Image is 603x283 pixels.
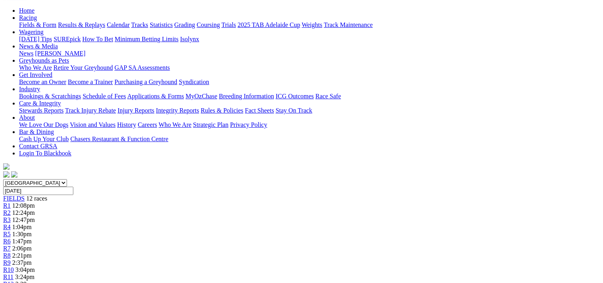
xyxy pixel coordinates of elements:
a: ICG Outcomes [276,93,314,99]
span: 1:30pm [12,231,32,237]
a: Coursing [197,21,220,28]
span: 1:04pm [12,224,32,230]
a: Race Safe [315,93,341,99]
span: 2:37pm [12,259,32,266]
a: R5 [3,231,11,237]
a: Greyhounds as Pets [19,57,69,64]
div: Industry [19,93,600,100]
a: Minimum Betting Limits [115,36,178,42]
input: Select date [3,187,73,195]
a: Stewards Reports [19,107,63,114]
a: R6 [3,238,11,245]
a: Who We Are [19,64,52,71]
a: News [19,50,33,57]
a: Statistics [150,21,173,28]
a: [DATE] Tips [19,36,52,42]
span: 3:04pm [15,266,35,273]
div: Get Involved [19,78,600,86]
div: News & Media [19,50,600,57]
div: Bar & Dining [19,136,600,143]
a: Injury Reports [117,107,154,114]
a: Racing [19,14,37,21]
a: R7 [3,245,11,252]
a: Vision and Values [70,121,115,128]
a: Trials [221,21,236,28]
a: Bar & Dining [19,128,54,135]
div: About [19,121,600,128]
a: Results & Replays [58,21,105,28]
a: MyOzChase [186,93,217,99]
a: Fields & Form [19,21,56,28]
a: R2 [3,209,11,216]
a: R11 [3,273,13,280]
a: Cash Up Your Club [19,136,69,142]
a: Bookings & Scratchings [19,93,81,99]
a: R9 [3,259,11,266]
a: Weights [302,21,322,28]
a: Schedule of Fees [82,93,126,99]
img: twitter.svg [11,171,17,178]
a: Retire Your Greyhound [54,64,113,71]
span: 12:08pm [12,202,35,209]
a: Calendar [107,21,130,28]
a: Fact Sheets [245,107,274,114]
span: 2:06pm [12,245,32,252]
a: Wagering [19,29,44,35]
a: News & Media [19,43,58,50]
a: Grading [174,21,195,28]
a: Integrity Reports [156,107,199,114]
a: Track Injury Rebate [65,107,116,114]
a: FIELDS [3,195,25,202]
a: Industry [19,86,40,92]
a: Chasers Restaurant & Function Centre [70,136,168,142]
a: How To Bet [82,36,113,42]
a: Get Involved [19,71,52,78]
a: Care & Integrity [19,100,61,107]
a: Become an Owner [19,78,66,85]
div: Wagering [19,36,600,43]
a: Careers [138,121,157,128]
a: Login To Blackbook [19,150,71,157]
a: R10 [3,266,14,273]
a: Rules & Policies [201,107,243,114]
a: Syndication [179,78,209,85]
a: SUREpick [54,36,80,42]
a: [PERSON_NAME] [35,50,85,57]
img: facebook.svg [3,171,10,178]
span: 12:47pm [12,216,35,223]
a: R8 [3,252,11,259]
a: Isolynx [180,36,199,42]
a: Stay On Track [276,107,312,114]
a: Become a Trainer [68,78,113,85]
a: Breeding Information [219,93,274,99]
a: Applications & Forms [127,93,184,99]
a: About [19,114,35,121]
a: Who We Are [159,121,191,128]
span: 12:24pm [12,209,35,216]
a: Strategic Plan [193,121,228,128]
a: Purchasing a Greyhound [115,78,177,85]
span: 1:47pm [12,238,32,245]
div: Racing [19,21,600,29]
a: Privacy Policy [230,121,267,128]
a: Tracks [131,21,148,28]
a: R1 [3,202,11,209]
a: We Love Our Dogs [19,121,68,128]
a: Track Maintenance [324,21,373,28]
a: Home [19,7,34,14]
a: GAP SA Assessments [115,64,170,71]
a: Contact GRSA [19,143,57,149]
a: 2025 TAB Adelaide Cup [237,21,300,28]
a: R3 [3,216,11,223]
